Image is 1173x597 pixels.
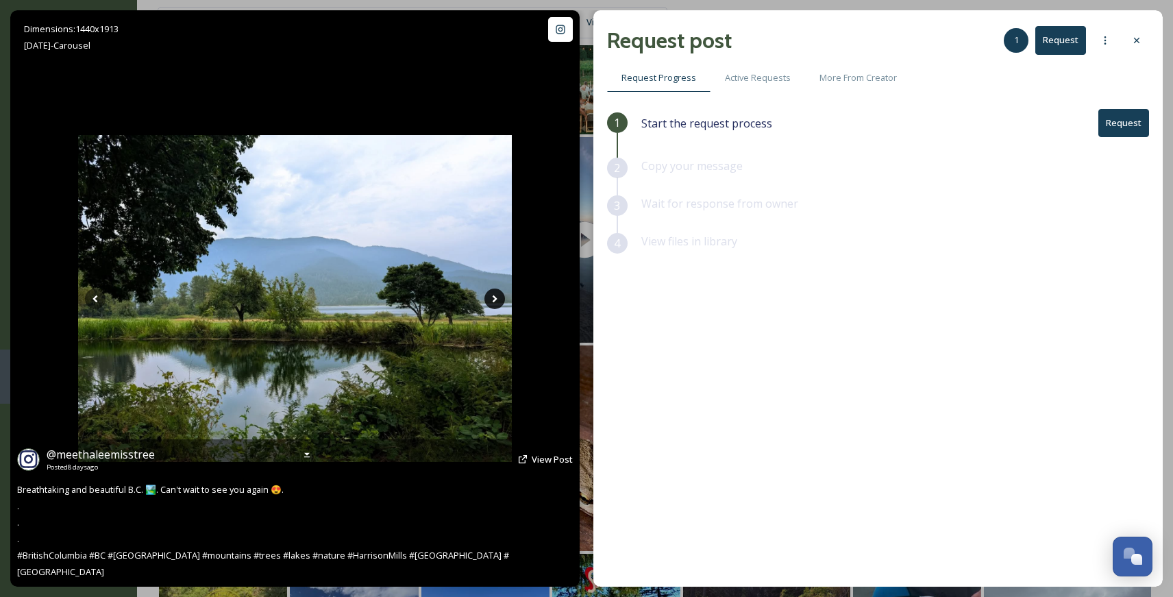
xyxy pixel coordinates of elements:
span: Dimensions: 1440 x 1913 [24,23,119,35]
img: Breathtaking and beautiful B.C. 🏞️. Can't wait to see you again 😍. . . . #BritishColumbia #BC #br... [78,135,512,462]
span: Copy your message [641,158,743,173]
button: Request [1098,109,1149,137]
span: Request Progress [621,71,696,84]
span: View Post [532,453,573,465]
span: 3 [614,197,620,214]
button: Open Chat [1113,537,1152,576]
span: More From Creator [819,71,897,84]
h2: Request post [607,24,732,57]
span: @ meethaleemisstree [47,447,155,462]
a: @meethaleemisstree [47,446,155,463]
button: Request [1035,26,1086,54]
a: View Post [532,453,573,466]
span: Active Requests [725,71,791,84]
span: Wait for response from owner [641,196,798,211]
span: Breathtaking and beautiful B.C. 🏞️. Can't wait to see you again 😍. . . . #BritishColumbia #BC #[G... [17,483,509,578]
span: 2 [614,160,620,176]
span: [DATE] - Carousel [24,39,90,51]
span: 4 [614,235,620,252]
span: Start the request process [641,115,772,132]
span: Posted 8 days ago [47,463,155,472]
span: 1 [1014,34,1019,47]
span: 1 [614,114,620,131]
span: View files in library [641,234,737,249]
